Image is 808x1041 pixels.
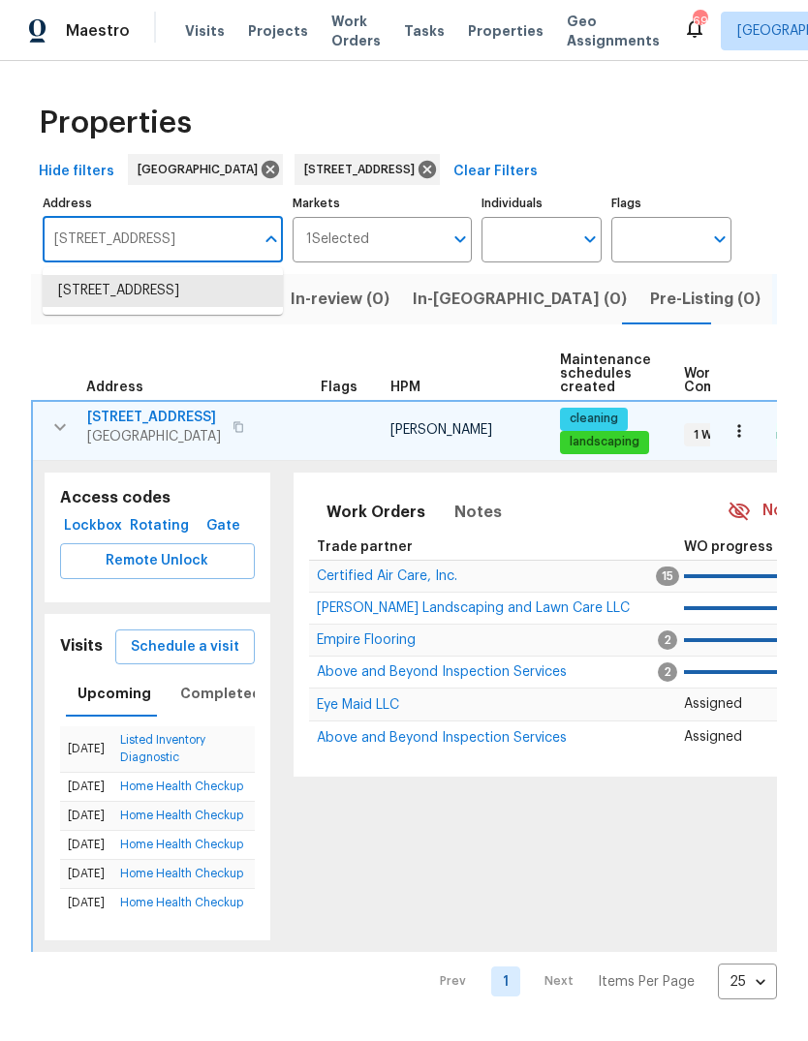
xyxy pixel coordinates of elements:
span: Empire Flooring [317,633,416,647]
span: Address [86,381,143,394]
button: Hide filters [31,154,122,190]
a: Goto page 1 [491,966,520,996]
td: [DATE] [60,889,112,918]
span: Maintenance schedules created [560,353,651,394]
a: Above and Beyond Inspection Services [317,666,567,678]
span: Tasks [404,24,445,38]
span: [PERSON_NAME] [390,423,492,437]
h5: Visits [60,636,103,657]
button: Rotating [126,508,193,544]
span: 15 [656,566,679,586]
label: Address [43,198,283,209]
span: Upcoming [78,682,151,706]
span: WO progress [684,540,773,554]
a: Certified Air Care, Inc. [317,570,457,582]
span: Schedule a visit [131,635,239,659]
span: Completed [180,682,262,706]
span: landscaping [562,434,647,450]
a: Home Health Checkup [120,839,243,850]
span: HPM [390,381,420,394]
span: Work Orders [326,499,425,526]
a: Home Health Checkup [120,897,243,908]
span: Work Orders [331,12,381,50]
span: 2 [658,662,677,682]
span: Gate [201,514,247,538]
p: Assigned [684,727,780,748]
span: Properties [468,21,544,41]
span: Notes [454,499,502,526]
span: Above and Beyond Inspection Services [317,731,567,745]
td: [DATE] [60,830,112,859]
div: 69 [693,12,706,31]
span: Visits [185,21,225,41]
button: Open [447,226,474,253]
span: Work Order Completion [684,367,806,394]
td: [DATE] [60,860,112,889]
button: Open [576,226,604,253]
div: [GEOGRAPHIC_DATA] [128,154,283,185]
span: Lockbox [68,514,118,538]
p: Items Per Page [598,972,695,992]
a: Empire Flooring [317,634,416,646]
button: Open [706,226,733,253]
span: Projects [248,21,308,41]
span: 2 [658,630,677,650]
span: Certified Air Care, Inc. [317,569,457,583]
button: Clear Filters [446,154,545,190]
li: [STREET_ADDRESS] [43,275,283,307]
span: Properties [39,113,192,133]
label: Markets [293,198,473,209]
span: Trade partner [317,540,413,554]
span: Remote Unlock [76,549,239,573]
button: Close [258,226,285,253]
span: Eye Maid LLC [317,698,399,712]
span: Rotating [134,514,185,538]
span: Geo Assignments [567,12,660,50]
span: cleaning [562,411,626,427]
a: [PERSON_NAME] Landscaping and Lawn Care LLC [317,602,630,614]
button: Schedule a visit [115,629,255,665]
span: Hide filters [39,160,114,184]
label: Individuals [482,198,602,209]
span: Clear Filters [453,160,538,184]
td: [DATE] [60,726,112,772]
h5: Access codes [60,488,255,508]
span: Maestro [66,21,130,41]
button: Remote Unlock [60,543,255,579]
td: [DATE] [60,801,112,830]
span: Above and Beyond Inspection Services [317,665,567,679]
span: [GEOGRAPHIC_DATA] [138,160,265,179]
span: [STREET_ADDRESS] [87,408,221,427]
input: Search ... [43,217,254,262]
label: Flags [611,198,731,209]
p: Assigned [684,694,780,715]
div: 25 [718,957,777,1007]
a: Home Health Checkup [120,810,243,821]
a: Above and Beyond Inspection Services [317,732,567,744]
button: Lockbox [60,508,126,544]
span: In-[GEOGRAPHIC_DATA] (0) [413,286,627,313]
a: Eye Maid LLC [317,699,399,711]
span: [GEOGRAPHIC_DATA] [87,427,221,446]
button: Gate [193,508,255,544]
a: Home Health Checkup [120,781,243,792]
a: Listed Inventory Diagnostic [120,734,205,762]
td: [DATE] [60,772,112,801]
span: 1 Selected [306,231,369,248]
span: [STREET_ADDRESS] [304,160,422,179]
span: [PERSON_NAME] Landscaping and Lawn Care LLC [317,601,630,615]
a: Home Health Checkup [120,868,243,879]
span: Flags [321,381,357,394]
span: In-review (0) [291,286,389,313]
span: 1 WIP [686,427,730,444]
div: [STREET_ADDRESS] [295,154,440,185]
span: Pre-Listing (0) [650,286,761,313]
nav: Pagination Navigation [421,964,777,999]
